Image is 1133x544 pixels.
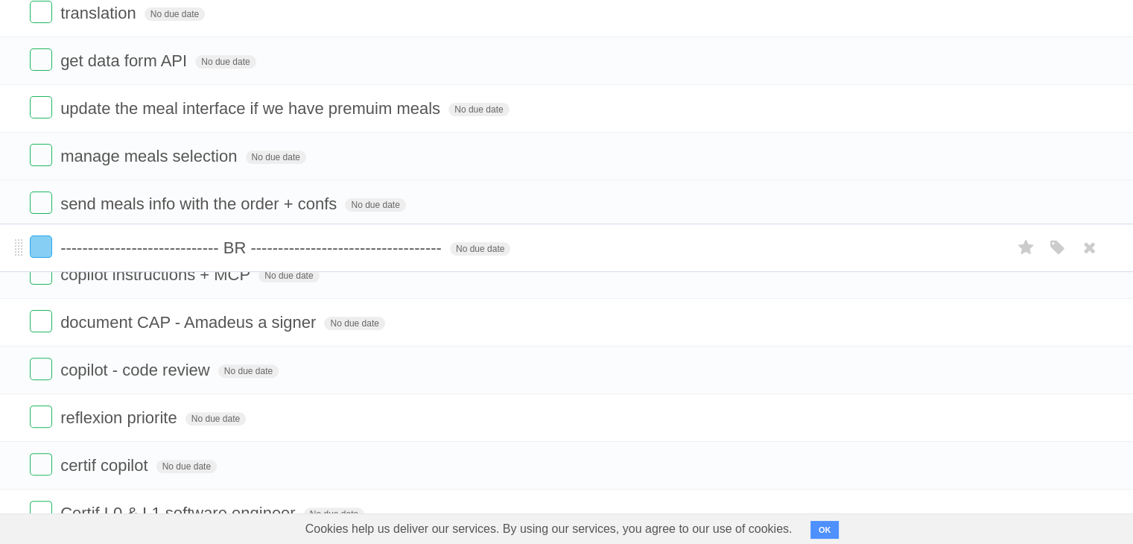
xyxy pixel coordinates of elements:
[30,358,52,380] label: Done
[60,361,214,379] span: copilot - code review
[156,460,217,473] span: No due date
[30,453,52,475] label: Done
[450,242,510,256] span: No due date
[30,501,52,523] label: Done
[30,96,52,118] label: Done
[60,99,444,118] span: update the meal interface if we have premuim meals
[60,265,254,284] span: copilot instructions + MCP
[291,514,807,544] span: Cookies help us deliver our services. By using our services, you agree to our use of cookies.
[60,51,191,70] span: get data form API
[60,147,241,165] span: manage meals selection
[60,504,299,522] span: Certif L0 & L1 software engineer
[60,456,151,475] span: certif copilot
[1012,235,1041,260] label: Star task
[30,405,52,428] label: Done
[345,198,405,212] span: No due date
[30,1,52,23] label: Done
[60,313,320,332] span: document CAP - Amadeus a signer
[195,55,256,69] span: No due date
[60,4,140,22] span: translation
[30,235,52,258] label: Done
[30,192,52,214] label: Done
[185,412,246,426] span: No due date
[60,238,445,257] span: ----------------------------- BR -----------------------------------
[304,507,364,521] span: No due date
[30,48,52,71] label: Done
[258,269,319,282] span: No due date
[246,151,306,164] span: No due date
[218,364,279,378] span: No due date
[810,521,840,539] button: OK
[448,103,509,116] span: No due date
[30,310,52,332] label: Done
[324,317,384,330] span: No due date
[30,144,52,166] label: Done
[145,7,205,21] span: No due date
[30,262,52,285] label: Done
[60,408,181,427] span: reflexion priorite
[60,194,340,213] span: send meals info with the order + confs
